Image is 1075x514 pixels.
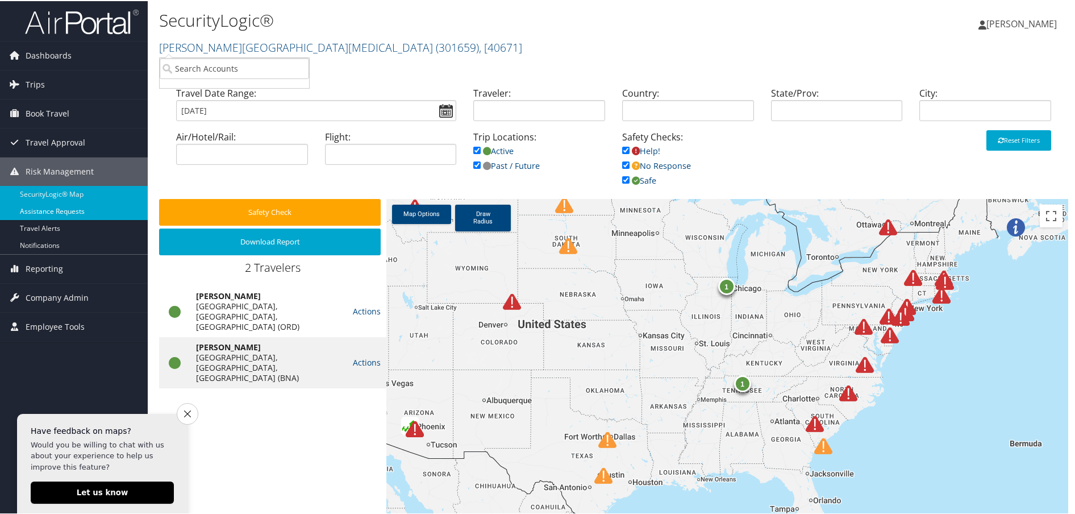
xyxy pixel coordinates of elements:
[986,16,1057,29] span: [PERSON_NAME]
[479,39,522,54] span: , [ 40671 ]
[734,374,751,391] div: 1
[196,300,341,331] div: [GEOGRAPHIC_DATA], [GEOGRAPHIC_DATA], [GEOGRAPHIC_DATA] (ORD)
[473,159,540,170] a: Past / Future
[436,39,479,54] span: ( 301659 )
[26,312,85,340] span: Employee Tools
[911,85,1060,129] div: City:
[26,156,94,185] span: Risk Management
[26,254,63,282] span: Reporting
[26,98,69,127] span: Book Travel
[614,85,763,129] div: Country:
[25,7,139,34] img: airportal-logo.png
[159,198,381,225] button: Safety Check
[159,7,765,31] h1: SecurityLogic®
[26,283,89,311] span: Company Admin
[465,129,614,183] div: Trip Locations:
[168,129,316,173] div: Air/Hotel/Rail:
[622,174,656,185] a: Safe
[196,290,341,300] div: [PERSON_NAME]
[316,129,465,173] div: Flight:
[159,227,381,254] button: Download Report
[614,129,763,198] div: Safety Checks:
[168,85,465,129] div: Travel Date Range:
[763,85,911,129] div: State/Prov:
[196,351,341,382] div: [GEOGRAPHIC_DATA], [GEOGRAPHIC_DATA], [GEOGRAPHIC_DATA] (BNA)
[159,39,522,54] a: [PERSON_NAME][GEOGRAPHIC_DATA][MEDICAL_DATA]
[26,69,45,98] span: Trips
[1040,204,1062,226] button: Toggle fullscreen view
[353,356,381,367] a: Actions
[196,341,341,351] div: [PERSON_NAME]
[978,6,1068,40] a: [PERSON_NAME]
[622,144,660,155] a: Help!
[465,85,614,129] div: Traveler:
[622,159,691,170] a: No Response
[986,129,1051,150] button: Reset Filters
[159,60,765,74] p: Filter:
[353,305,381,316] a: Actions
[392,204,451,223] a: Map Options
[718,277,735,294] div: 1
[455,204,511,230] a: Draw Radius
[26,127,85,156] span: Travel Approval
[160,57,309,78] input: Search Accounts
[401,416,419,434] div: Green flood alert in United States
[159,259,386,280] div: 2 Travelers
[26,40,72,69] span: Dashboards
[473,144,514,155] a: Active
